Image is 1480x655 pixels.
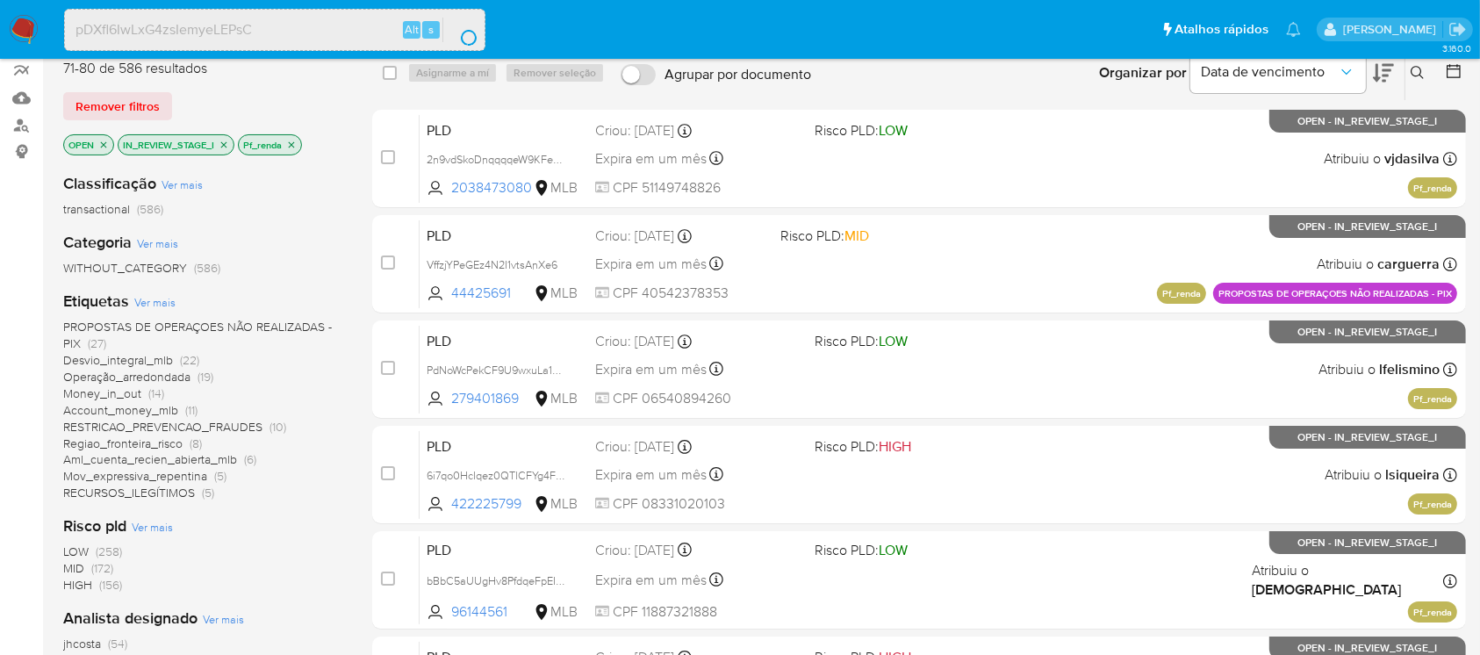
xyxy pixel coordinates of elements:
button: search-icon [442,18,478,42]
span: s [428,21,434,38]
a: Notificações [1286,22,1301,37]
span: 3.160.0 [1442,41,1471,55]
p: weverton.gomes@mercadopago.com.br [1343,21,1442,38]
input: Pesquise usuários ou casos... [65,18,485,41]
a: Sair [1448,20,1467,39]
span: Alt [405,21,419,38]
span: Atalhos rápidos [1175,20,1268,39]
